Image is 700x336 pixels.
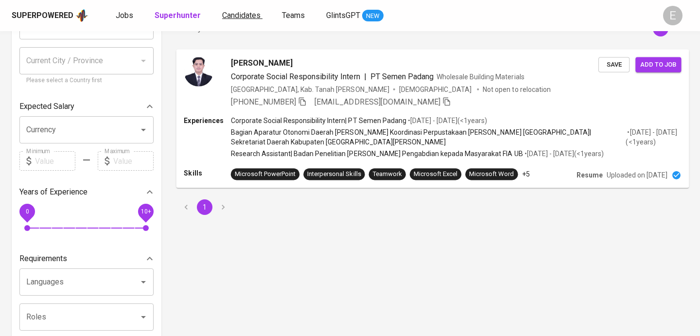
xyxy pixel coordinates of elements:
[370,71,434,81] span: PT Semen Padang
[326,10,384,22] a: GlintsGPT NEW
[399,84,473,94] span: [DEMOGRAPHIC_DATA]
[231,84,389,94] div: [GEOGRAPHIC_DATA], Kab. Tanah [PERSON_NAME]
[598,57,630,72] button: Save
[522,169,530,179] p: +5
[35,151,75,171] input: Value
[12,10,73,21] div: Superpowered
[406,115,487,125] p: • [DATE] - [DATE] ( <1 years )
[113,151,154,171] input: Value
[231,71,360,81] span: Corporate Social Responsibility Intern
[640,59,676,70] span: Add to job
[635,57,681,72] button: Add to job
[222,10,262,22] a: Candidates
[231,149,523,159] p: Research Assistant | Badan Penelitian [PERSON_NAME] Pengabdian kepada Masyarakat FIA UB
[184,115,230,125] p: Experiences
[315,97,440,106] span: [EMAIL_ADDRESS][DOMAIN_NAME]
[19,182,154,202] div: Years of Experience
[184,57,213,86] img: 49a3a81a7af7c639ec4b853e641350c3.jpg
[231,115,406,125] p: Corporate Social Responsibility Intern | PT Semen Padang
[137,123,150,137] button: Open
[25,208,29,215] span: 0
[364,71,367,82] span: |
[307,170,361,179] div: Interpersonal Skills
[469,170,514,179] div: Microsoft Word
[137,310,150,324] button: Open
[235,170,296,179] div: Microsoft PowerPoint
[197,199,212,215] button: page 1
[373,170,402,179] div: Teamwork
[437,72,525,80] span: Wholesale Building Materials
[326,11,360,20] span: GlintsGPT
[414,170,457,179] div: Microsoft Excel
[222,11,261,20] span: Candidates
[231,97,296,106] span: [PHONE_NUMBER]
[137,275,150,289] button: Open
[177,50,688,188] a: [PERSON_NAME]Corporate Social Responsibility Intern|PT Semen PadangWholesale Building Materials[G...
[140,208,151,215] span: 10+
[26,76,147,86] p: Please select a Country first
[155,10,203,22] a: Superhunter
[282,10,307,22] a: Teams
[155,11,201,20] b: Superhunter
[231,127,626,147] p: Bagian Aparatur Otonomi Daerah [PERSON_NAME] Koordinasi Perpustakaan [PERSON_NAME] [GEOGRAPHIC_DA...
[12,8,88,23] a: Superpoweredapp logo
[362,11,384,21] span: NEW
[116,10,135,22] a: Jobs
[19,101,74,112] p: Expected Salary
[116,11,133,20] span: Jobs
[282,11,305,20] span: Teams
[19,249,154,268] div: Requirements
[577,170,603,180] p: Resume
[75,8,88,23] img: app logo
[626,127,681,147] p: • [DATE] - [DATE] ( <1 years )
[231,57,293,69] span: [PERSON_NAME]
[523,149,604,159] p: • [DATE] - [DATE] ( <1 years )
[184,168,230,178] p: Skills
[603,59,625,70] span: Save
[19,186,87,198] p: Years of Experience
[177,199,232,215] nav: pagination navigation
[19,253,67,265] p: Requirements
[607,170,667,180] p: Uploaded on [DATE]
[483,84,550,94] p: Not open to relocation
[19,97,154,116] div: Expected Salary
[663,6,682,25] div: E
